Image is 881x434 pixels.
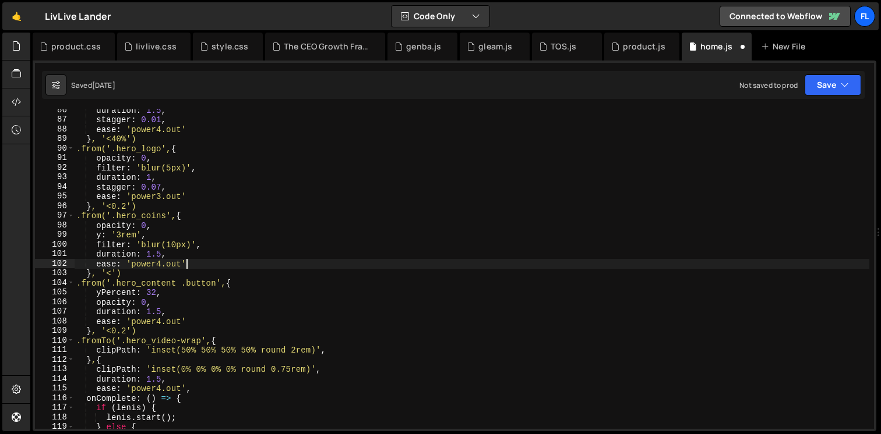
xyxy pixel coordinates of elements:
[35,364,75,374] div: 113
[35,316,75,326] div: 108
[35,383,75,393] div: 115
[51,41,101,52] div: product.css
[35,105,75,115] div: 86
[35,124,75,134] div: 88
[35,191,75,201] div: 95
[35,345,75,355] div: 111
[35,422,75,432] div: 119
[35,287,75,297] div: 105
[720,6,851,27] a: Connected to Webflow
[35,259,75,269] div: 102
[35,134,75,144] div: 89
[2,2,31,30] a: 🤙
[35,393,75,403] div: 116
[35,336,75,346] div: 110
[35,403,75,412] div: 117
[551,41,576,52] div: TOS.js
[35,249,75,259] div: 101
[739,80,798,90] div: Not saved to prod
[35,144,75,154] div: 90
[35,211,75,220] div: 97
[35,230,75,240] div: 99
[35,172,75,182] div: 93
[71,80,115,90] div: Saved
[761,41,810,52] div: New File
[35,374,75,384] div: 114
[35,355,75,365] div: 112
[35,307,75,316] div: 107
[623,41,665,52] div: product.js
[92,80,115,90] div: [DATE]
[212,41,248,52] div: style.css
[854,6,875,27] a: Fl
[136,41,177,52] div: livlive.css
[700,41,732,52] div: home.js
[35,153,75,163] div: 91
[478,41,512,52] div: gleam.js
[392,6,489,27] button: Code Only
[35,240,75,250] div: 100
[45,9,111,23] div: LivLive Lander
[805,74,861,95] button: Save
[35,115,75,124] div: 87
[35,163,75,173] div: 92
[35,201,75,211] div: 96
[35,297,75,307] div: 106
[35,182,75,192] div: 94
[35,268,75,278] div: 103
[284,41,371,52] div: The CEO Growth Framework.js
[35,412,75,422] div: 118
[35,220,75,230] div: 98
[35,326,75,336] div: 109
[35,278,75,288] div: 104
[406,41,441,52] div: genba.js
